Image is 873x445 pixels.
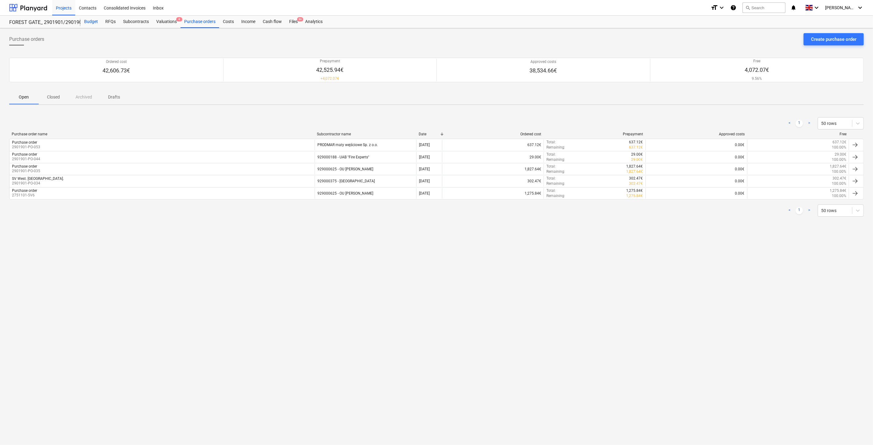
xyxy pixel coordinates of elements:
p: 100.00% [832,169,846,174]
a: Cash flow [259,16,285,28]
div: 0.00€ [646,140,747,150]
button: Create purchase order [804,33,864,45]
div: 929000375 - [GEOGRAPHIC_DATA] [315,176,416,186]
a: Files9+ [285,16,301,28]
div: 0.00€ [646,164,747,174]
span: 9+ [297,17,303,21]
div: 929000625 - OU [PERSON_NAME] [315,188,416,199]
p: 2751101-5V6 [12,193,37,198]
p: Total : [546,176,556,181]
p: Total : [546,152,556,157]
div: SV West. [GEOGRAPHIC_DATA]. [12,176,64,181]
div: 29.00€ [442,152,544,162]
p: 100.00% [832,145,846,150]
p: 1,275.84€ [830,188,846,193]
div: Purchase order [12,164,37,168]
div: Purchase order [12,152,37,157]
span: Purchase orders [9,36,44,43]
a: Previous page [786,207,793,214]
a: Income [238,16,259,28]
i: notifications [790,4,797,11]
div: Date [419,132,440,136]
p: Remaining : [546,157,565,162]
span: search [745,5,750,10]
i: keyboard_arrow_down [718,4,725,11]
p: Remaining : [546,145,565,150]
a: Next page [805,120,813,127]
div: RFQs [102,16,119,28]
p: Remaining : [546,193,565,199]
div: Valuations [153,16,180,28]
div: [DATE] [419,179,430,183]
p: Free [745,59,769,64]
p: 29.00€ [835,152,846,157]
a: Next page [805,207,813,214]
p: Ordered cost [103,59,130,64]
p: Total : [546,140,556,145]
p: 637.12€ [832,140,846,145]
div: Chat Widget [842,416,873,445]
p: Open [17,94,31,100]
a: Subcontracts [119,16,153,28]
p: 302.47€ [629,176,643,181]
div: Files [285,16,301,28]
div: [DATE] [419,191,430,195]
p: 2901901-PO-034 [12,181,64,186]
p: 29.00€ [631,152,643,157]
a: Analytics [301,16,326,28]
span: [PERSON_NAME] [825,5,856,10]
p: Closed [46,94,61,100]
i: keyboard_arrow_down [813,4,820,11]
a: Previous page [786,120,793,127]
button: Search [743,2,786,13]
p: 637.12€ [629,140,643,145]
i: format_size [711,4,718,11]
div: 0.00€ [646,176,747,186]
div: Purchase order [12,188,37,193]
p: 302.47€ [832,176,846,181]
i: keyboard_arrow_down [856,4,864,11]
div: [DATE] [419,155,430,159]
p: Total : [546,188,556,193]
p: 1,827.64€ [627,169,643,174]
p: 1,827.64€ [627,164,643,169]
a: Costs [219,16,238,28]
a: Page 1 is your current page [796,207,803,214]
div: Prepayment [546,132,643,136]
div: Budget [80,16,102,28]
p: 4,072.07€ [745,66,769,74]
a: Purchase orders [180,16,219,28]
p: 100.00% [832,157,846,162]
p: Approved costs [530,59,557,64]
div: Create purchase order [811,35,856,43]
p: 302.47€ [629,181,643,186]
p: 100.00% [832,181,846,186]
div: [DATE] [419,167,430,171]
a: Page 1 is your current page [796,120,803,127]
div: 637.12€ [442,140,544,150]
p: 637.12€ [629,145,643,150]
div: Free [750,132,847,136]
div: FOREST GATE_ 2901901/2901902/2901903 [9,19,73,26]
div: PRODMAR maty wejściowe Sp. z o.o. [315,140,416,150]
div: Purchase order [12,140,37,145]
p: Drafts [107,94,122,100]
p: Prepayment [316,59,343,64]
p: 2901901-PO-035 [12,168,40,174]
div: Ordered cost [444,132,541,136]
a: Valuations4 [153,16,180,28]
i: Knowledge base [730,4,736,11]
div: 0.00€ [646,188,747,199]
p: 1,827.64€ [830,164,846,169]
p: 9.56% [745,76,769,81]
div: Subcontractor name [317,132,414,136]
div: 1,275.84€ [442,188,544,199]
div: Approved costs [648,132,745,136]
div: 929000188 - UAB "Fire Experts" [315,152,416,162]
p: Remaining : [546,181,565,186]
p: 29.00€ [631,157,643,162]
